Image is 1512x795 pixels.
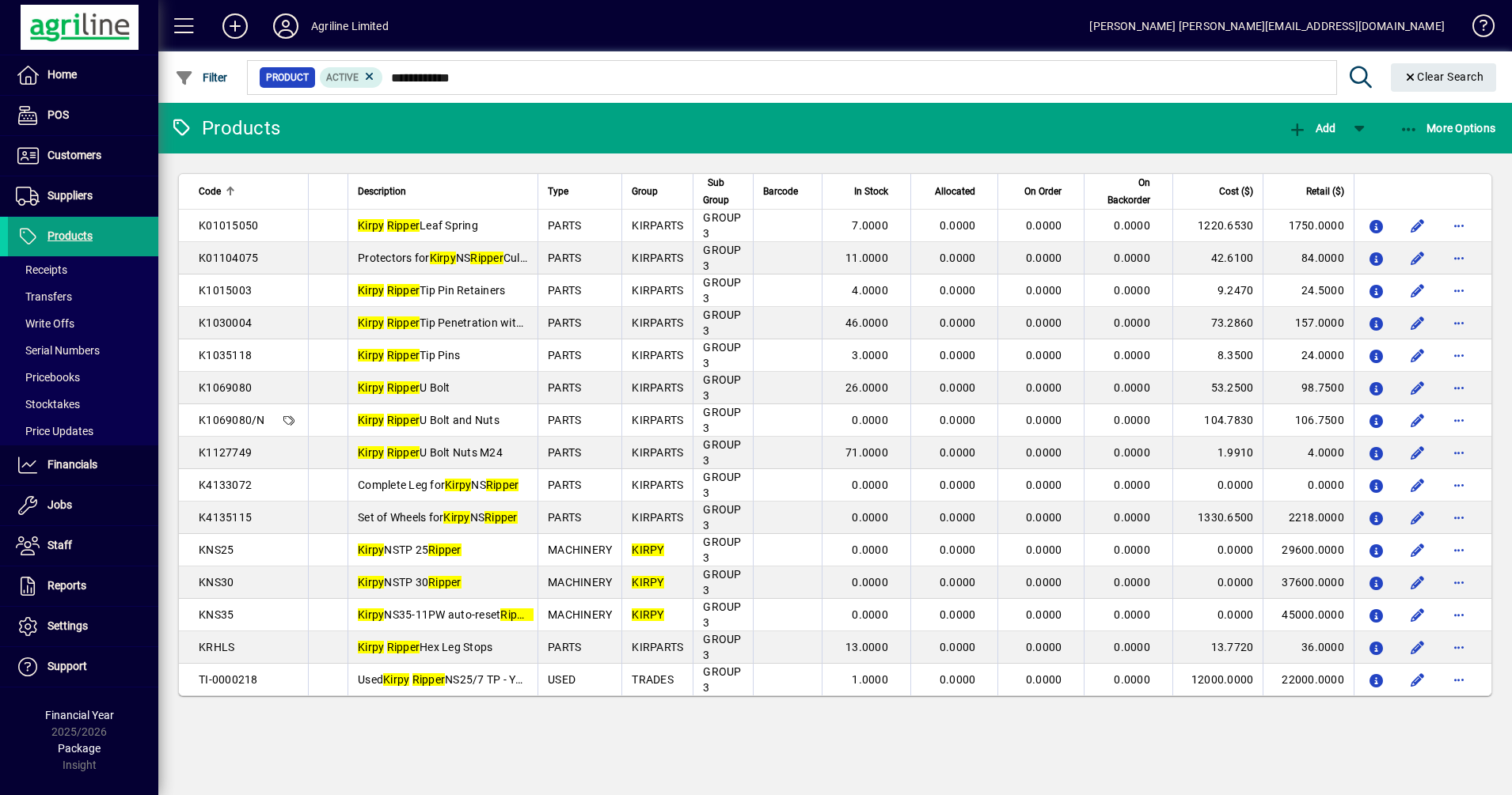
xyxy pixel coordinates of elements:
button: Add [210,12,260,40]
a: Receipts [8,256,158,283]
span: Add [1288,122,1335,134]
span: POS [47,108,69,121]
span: Group [632,183,658,200]
span: PARTS [548,252,581,264]
span: 0.0000 [1114,641,1150,653]
span: 0.0000 [940,511,976,524]
span: PARTS [548,479,581,491]
a: Price Updates [8,418,158,445]
span: K1069080 [199,381,252,394]
button: Add [1284,114,1339,142]
a: Support [8,647,158,687]
span: Staff [47,539,72,551]
span: Type [548,183,568,200]
span: 1.0000 [852,673,888,686]
a: Customers [8,136,158,176]
a: Pricebooks [8,364,158,391]
em: Ripper [470,252,503,264]
span: 0.0000 [1114,284,1150,297]
span: GROUP 3 [703,244,741,272]
span: KIRPARTS [632,414,683,426]
button: More options [1446,213,1472,238]
span: 0.0000 [940,284,976,297]
td: 1750.0000 [1263,210,1354,242]
td: 24.5000 [1263,274,1354,307]
button: Edit [1405,537,1430,562]
td: 53.2500 [1172,372,1263,404]
span: 0.0000 [852,543,888,556]
button: More options [1446,440,1472,465]
span: K4135115 [199,511,252,524]
span: 0.0000 [852,479,888,491]
em: Ripper [484,511,518,524]
span: Protectors for NS Cultivator Beams [358,252,591,264]
span: 0.0000 [1026,608,1062,621]
span: 0.0000 [1026,381,1062,394]
span: PARTS [548,446,581,459]
span: 0.0000 [1026,446,1062,459]
span: 26.0000 [845,381,888,394]
span: More Options [1400,122,1496,134]
span: 0.0000 [940,316,976,329]
td: 0.0000 [1263,469,1354,502]
em: Kirpy [383,673,409,686]
span: 0.0000 [1114,608,1150,621]
button: Edit [1405,375,1430,400]
span: 0.0000 [1026,641,1062,653]
td: 1330.6500 [1172,502,1263,534]
span: MACHINERY [548,543,612,556]
em: KIRPY [632,543,663,556]
span: Transfers [16,290,72,303]
span: PARTS [548,641,581,653]
em: Kirpy [358,414,384,426]
span: TRADES [632,673,674,686]
div: Agriline Limited [311,13,389,39]
em: Ripper [387,641,420,653]
em: Kirpy [358,219,384,232]
span: Home [47,68,77,81]
span: 7.0000 [852,219,888,232]
button: Edit [1405,343,1430,368]
span: 0.0000 [1114,673,1150,686]
div: Description [358,183,528,200]
span: K1015003 [199,284,252,297]
em: Ripper [387,414,420,426]
span: Leaf Spring [358,219,478,232]
span: Receipts [16,263,67,276]
td: 29600.0000 [1263,534,1354,566]
button: Edit [1405,440,1430,465]
em: Ripper [387,284,420,297]
span: 0.0000 [940,414,976,426]
button: More options [1446,245,1472,271]
button: Edit [1405,472,1430,498]
span: 0.0000 [1026,252,1062,264]
span: 0.0000 [1026,576,1062,589]
td: 9.2470 [1172,274,1263,307]
span: PARTS [548,219,581,232]
span: Jobs [47,498,72,511]
em: Ripper [428,543,462,556]
em: Kirpy [358,576,384,589]
td: 36.0000 [1263,631,1354,664]
span: Set of Wheels for NS [358,511,518,524]
button: More options [1446,472,1472,498]
a: Stocktakes [8,391,158,418]
span: Used NS25/7 TP - YOM:2016 [358,673,562,686]
td: 106.7500 [1263,404,1354,437]
div: Group [632,183,683,200]
td: 42.6100 [1172,242,1263,274]
span: 0.0000 [940,641,976,653]
div: Sub Group [703,174,743,209]
div: In Stock [832,183,902,200]
span: GROUP 3 [703,471,741,499]
span: Tip Pins [358,349,460,362]
span: 0.0000 [940,349,976,362]
span: Serial Numbers [16,344,100,357]
span: MACHINERY [548,576,612,589]
em: Ripper [486,479,519,491]
button: Filter [171,63,232,92]
span: K1127749 [199,446,252,459]
em: Kirpy [358,316,384,329]
button: More options [1446,278,1472,303]
span: 0.0000 [1026,414,1062,426]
